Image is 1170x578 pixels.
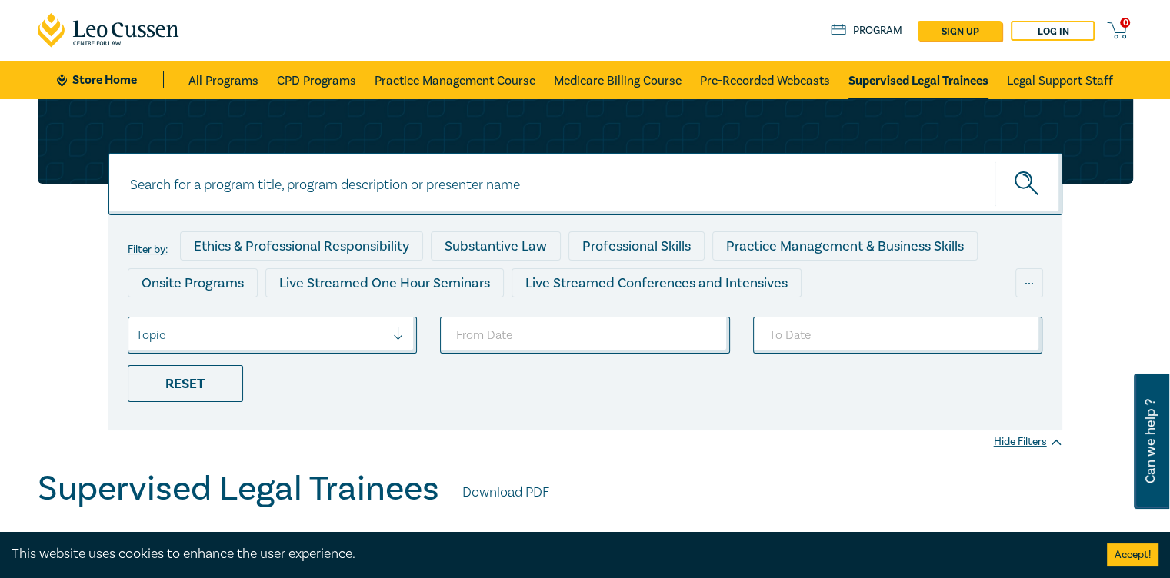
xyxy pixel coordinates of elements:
a: Download PDF [462,483,549,503]
span: Can we help ? [1143,383,1158,500]
div: Live Streamed One Hour Seminars [265,268,504,297]
div: Live Streamed Conferences and Intensives [512,268,802,297]
a: Program [831,22,902,39]
div: National Programs [740,305,882,334]
div: Live Streamed Practical Workshops [128,305,372,334]
div: Pre-Recorded Webcasts [379,305,556,334]
a: CPD Programs [277,61,356,99]
div: Ethics & Professional Responsibility [180,231,423,261]
div: Professional Skills [568,231,705,261]
div: Reset [128,365,243,402]
a: Pre-Recorded Webcasts [700,61,830,99]
input: select [136,327,139,344]
a: Log in [1011,21,1095,41]
div: Onsite Programs [128,268,258,297]
a: Legal Support Staff [1007,61,1113,99]
label: Filter by: [128,244,168,256]
span: 0 [1120,18,1130,28]
div: This website uses cookies to enhance the user experience. [12,544,1084,564]
div: Practice Management & Business Skills [712,231,978,261]
input: To Date [753,317,1043,354]
a: All Programs [188,61,258,99]
button: Accept cookies [1107,543,1158,566]
input: Search for a program title, program description or presenter name [108,153,1062,215]
input: From Date [440,317,730,354]
a: Practice Management Course [375,61,535,99]
a: Supervised Legal Trainees [848,61,988,99]
div: ... [1015,268,1043,297]
a: Store Home [57,71,164,88]
h1: Supervised Legal Trainees [38,469,439,509]
a: sign up [918,21,1002,41]
div: 10 CPD Point Packages [564,305,732,334]
a: Medicare Billing Course [554,61,682,99]
div: Hide Filters [994,434,1062,450]
div: Substantive Law [431,231,561,261]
